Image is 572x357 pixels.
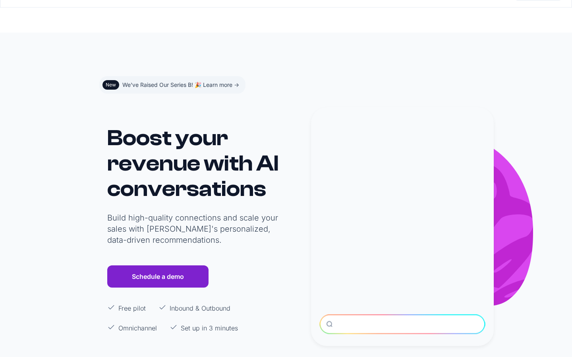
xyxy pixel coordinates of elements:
h1: Boost your revenue with AI conversations [107,125,282,202]
p: Set up in 3 minutes [181,323,238,333]
aside: Language selected: English [8,342,48,354]
a: Schedule a demo [107,265,209,288]
ul: Language list [16,343,48,354]
p: Free pilot [118,303,146,313]
p: Inbound & Outbound [170,303,230,313]
p: Build high-quality connections and scale your sales with [PERSON_NAME]'s personalized, data-drive... [107,212,282,246]
div: We've Raised Our Series B! 🎉 Learn more -> [122,79,239,90]
p: Omnichannel [118,323,157,333]
a: NewWe've Raised Our Series B! 🎉 Learn more -> [99,76,245,94]
div: New [106,82,116,88]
